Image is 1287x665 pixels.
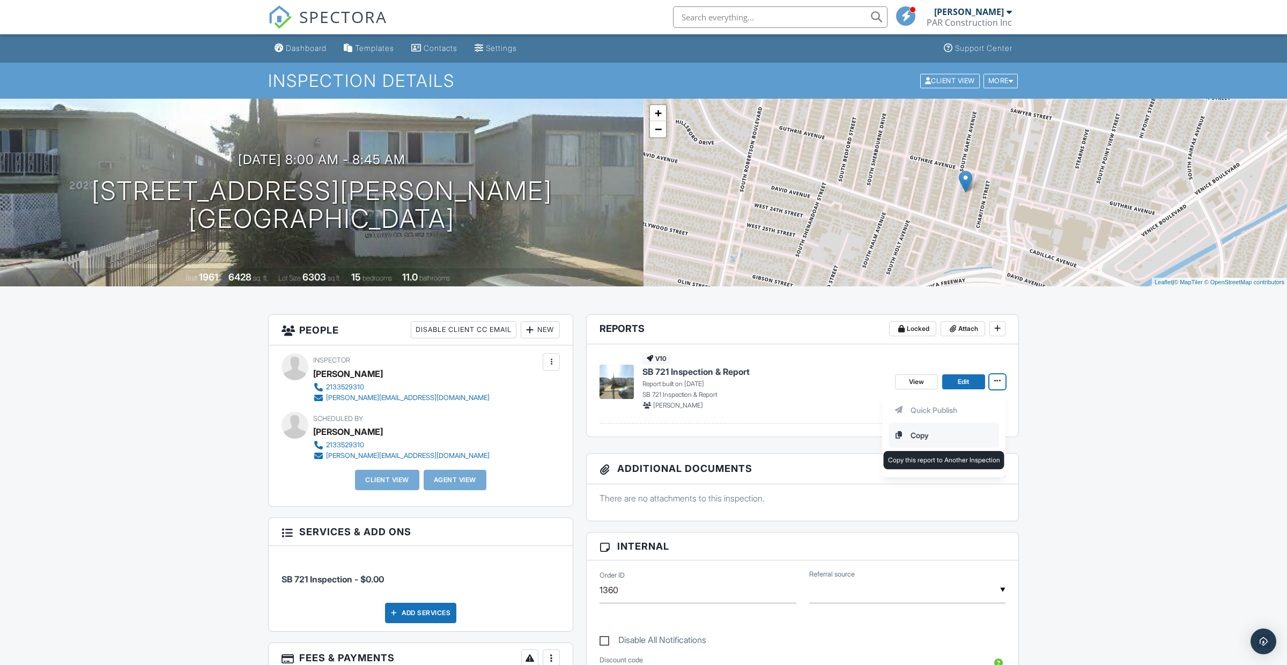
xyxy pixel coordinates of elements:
span: Built [186,274,197,282]
div: Support Center [955,43,1012,53]
label: Referral source [809,570,855,579]
label: Disable All Notifications [600,635,706,648]
a: Zoom in [650,105,666,121]
span: SPECTORA [299,5,387,28]
span: bedrooms [363,274,392,282]
a: Contacts [407,39,462,58]
div: Add Services [385,603,456,623]
li: Service: SB 721 Inspection [282,554,560,594]
a: Dashboard [270,39,331,58]
div: 1961 [199,271,218,283]
a: Templates [339,39,398,58]
img: The Best Home Inspection Software - Spectora [268,5,292,29]
div: [PERSON_NAME][EMAIL_ADDRESS][DOMAIN_NAME] [326,452,490,460]
div: Open Intercom Messenger [1251,629,1276,654]
span: bathrooms [419,274,450,282]
a: [PERSON_NAME][EMAIL_ADDRESS][DOMAIN_NAME] [313,393,490,403]
a: Settings [470,39,521,58]
p: There are no attachments to this inspection. [600,492,1005,504]
div: 2133529310 [326,441,364,449]
h1: Inspection Details [268,71,1019,90]
a: © OpenStreetMap contributors [1204,279,1284,285]
span: sq. ft. [253,274,268,282]
a: Client View [919,76,982,84]
label: Order ID [600,571,625,580]
div: Templates [355,43,394,53]
div: Disable Client CC Email [411,321,516,338]
span: Inspector [313,356,350,364]
div: Contacts [424,43,457,53]
h3: [DATE] 8:00 am - 8:45 am [238,152,405,167]
span: sq.ft. [328,274,341,282]
a: Zoom out [650,121,666,137]
div: Dashboard [286,43,327,53]
h1: [STREET_ADDRESS][PERSON_NAME] [GEOGRAPHIC_DATA] [92,177,552,234]
span: Lot Size [278,274,301,282]
div: Client View [920,73,980,88]
a: 2133529310 [313,440,490,450]
div: 15 [351,271,361,283]
h3: Services & Add ons [269,518,573,546]
a: SPECTORA [268,14,387,37]
div: | [1152,278,1287,287]
div: [PERSON_NAME] [313,366,383,382]
a: Support Center [940,39,1017,58]
input: Search everything... [673,6,887,28]
span: Scheduled By [313,415,363,423]
div: [PERSON_NAME] [934,6,1004,17]
h3: People [269,315,573,345]
h3: Additional Documents [587,454,1018,484]
a: 2133529310 [313,382,490,393]
div: Settings [486,43,517,53]
span: SB 721 Inspection - $0.00 [282,574,384,585]
div: 6428 [228,271,252,283]
h3: Internal [587,533,1018,560]
div: PAR Construction Inc [927,17,1012,28]
a: [PERSON_NAME][EMAIL_ADDRESS][DOMAIN_NAME] [313,450,490,461]
a: © MapTiler [1174,279,1203,285]
div: 6303 [302,271,326,283]
a: Leaflet [1155,279,1172,285]
div: More [983,73,1018,88]
div: 2133529310 [326,383,364,391]
div: 11.0 [402,271,418,283]
label: Discount code [600,655,643,665]
div: [PERSON_NAME][EMAIL_ADDRESS][DOMAIN_NAME] [326,394,490,402]
div: [PERSON_NAME] [313,424,383,440]
div: New [521,321,560,338]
